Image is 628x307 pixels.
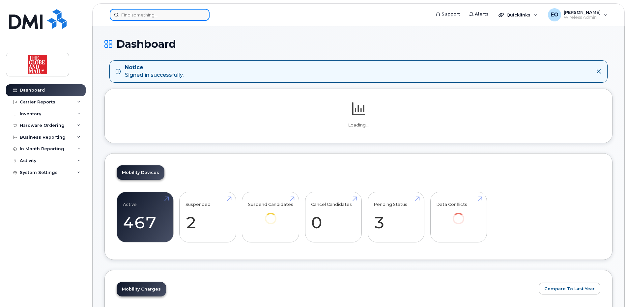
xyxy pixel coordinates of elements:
a: Pending Status 3 [374,195,418,239]
a: Suspended 2 [186,195,230,239]
a: Active 467 [123,195,167,239]
span: Compare To Last Year [544,286,595,292]
a: Data Conflicts [436,195,481,233]
a: Suspend Candidates [248,195,293,233]
h1: Dashboard [104,38,613,50]
a: Mobility Charges [117,282,166,296]
strong: Notice [125,64,184,71]
a: Mobility Devices [117,165,164,180]
button: Compare To Last Year [539,283,600,294]
p: Loading... [117,122,600,128]
a: Cancel Candidates 0 [311,195,356,239]
div: Signed in successfully. [125,64,184,79]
